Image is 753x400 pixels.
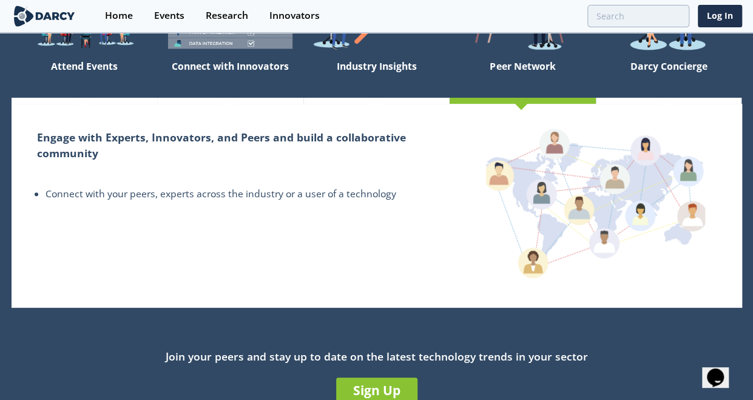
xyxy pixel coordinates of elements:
[450,55,596,98] div: Peer Network
[37,129,424,161] h2: Engage with Experts, Innovators, and Peers and build a collaborative community
[596,55,742,98] div: Darcy Concierge
[154,11,184,21] div: Events
[105,11,133,21] div: Home
[12,5,78,27] img: logo-wide.svg
[269,11,320,21] div: Innovators
[157,55,303,98] div: Connect with Innovators
[303,55,450,98] div: Industry Insights
[46,187,424,202] li: Connect with your peers, experts across the industry or a user of a technology
[702,351,741,388] iframe: chat widget
[12,55,158,98] div: Attend Events
[206,11,248,21] div: Research
[698,5,742,27] a: Log In
[486,127,705,279] img: peer-network-4b24cf0a691af4c61cae572e598c8d44.png
[587,5,689,27] input: Advanced Search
